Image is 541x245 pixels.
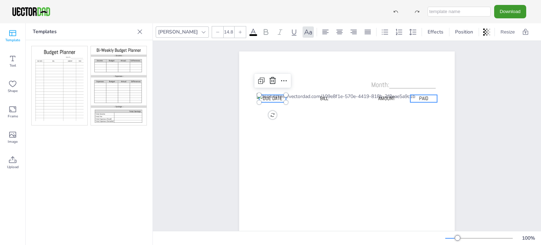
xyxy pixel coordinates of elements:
div: 100 % [520,235,537,241]
input: template name [428,7,491,17]
div: [PERSON_NAME] [157,27,199,37]
img: bwbp1.jpg [91,46,147,125]
span: Effects [426,29,445,35]
button: Resize [498,26,518,38]
span: Shape [8,88,18,94]
span: BILL [320,95,328,102]
span: AMOUNT [378,95,395,102]
button: Download [494,5,526,18]
span: PAID [419,95,428,102]
span: Image [8,139,18,145]
span: Template [5,37,20,43]
span: Frame [8,114,18,119]
span: Due Date [263,95,282,102]
p: Templates [33,23,134,40]
span: Position [454,29,474,35]
span: Text [10,63,16,68]
span: Upload [7,164,19,170]
img: VectorDad-1.png [11,6,51,17]
img: bp1.jpg [32,46,87,125]
span: Month:____________ [371,80,436,89]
